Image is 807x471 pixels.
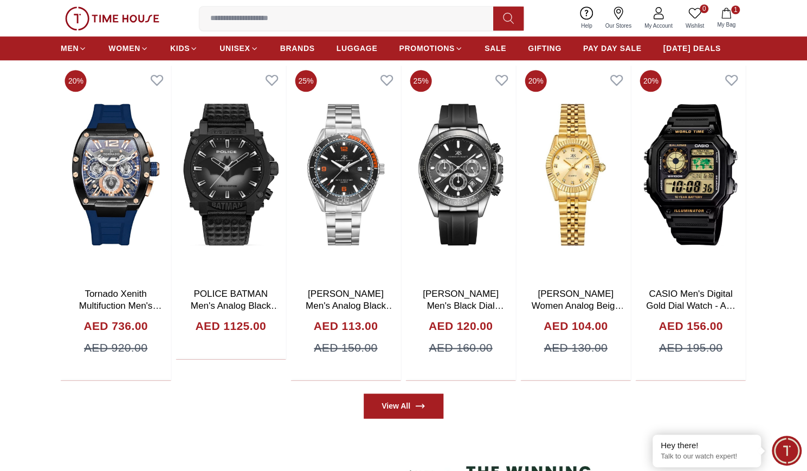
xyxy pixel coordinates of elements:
div: Hey there! [661,440,753,451]
a: 0Wishlist [679,4,711,32]
div: Chat Widget [772,436,802,466]
a: [PERSON_NAME] Women Analog Beige Dial Watch - K22536-GBGC [532,289,624,335]
span: 1 [731,5,740,14]
a: Help [574,4,599,32]
span: PAY DAY SALE [583,43,642,54]
span: LUGGAGE [337,43,378,54]
span: 25% [410,70,431,92]
span: WOMEN [108,43,140,54]
a: Our Stores [599,4,638,32]
a: POLICE BATMAN Men's Analog Black Dial Watch - PEWGD0022601 [191,289,280,335]
p: Talk to our watch expert! [661,452,753,461]
span: AED 160.00 [429,339,492,357]
a: WOMEN [108,39,149,58]
h4: AED 113.00 [314,317,378,335]
span: 20% [65,70,87,92]
h4: AED 156.00 [658,317,722,335]
span: AED 130.00 [544,339,608,357]
span: 25% [295,70,317,92]
span: SALE [485,43,506,54]
a: [PERSON_NAME] Men's Black Dial Chrono & Multi Function Watch - K23149-SSBB [423,289,503,347]
h4: AED 736.00 [83,317,147,335]
a: CASIO Men's Digital Gold Dial Watch - AE-1200WH-1B [646,289,735,323]
span: My Bag [713,21,740,29]
img: ... [65,7,159,30]
img: POLICE BATMAN Men's Analog Black Dial Watch - PEWGD0022601 [176,66,286,283]
img: Kenneth Scott Men's Black Dial Chrono & Multi Function Watch - K23149-SSBB [405,66,515,283]
span: MEN [61,43,79,54]
img: Tornado Xenith Multifuction Men's Blue Dial Multi Function Watch - T23105-BSNNK [61,66,171,283]
a: MEN [61,39,87,58]
a: UNISEX [219,39,258,58]
span: Our Stores [601,22,636,30]
a: [PERSON_NAME] Men's Analog Black Dial Watch - K23024-SBSB [302,289,395,335]
a: Tornado Xenith Multifuction Men's Blue Dial Multi Function Watch - T23105-BSNNK [79,289,162,347]
span: UNISEX [219,43,250,54]
a: LUGGAGE [337,39,378,58]
a: PROMOTIONS [399,39,463,58]
a: [DATE] DEALS [663,39,721,58]
img: Kenneth Scott Men's Analog Black Dial Watch - K23024-SBSB [290,66,401,283]
span: AED 920.00 [84,339,147,357]
a: PAY DAY SALE [583,39,642,58]
span: GIFTING [528,43,561,54]
span: AED 195.00 [659,339,722,357]
span: 0 [700,4,708,13]
h4: AED 104.00 [544,317,608,335]
span: 20% [525,70,547,92]
h4: AED 120.00 [429,317,493,335]
span: KIDS [170,43,190,54]
span: 20% [640,70,662,92]
span: My Account [640,22,677,30]
a: View All [364,393,443,418]
a: BRANDS [280,39,315,58]
span: [DATE] DEALS [663,43,721,54]
img: Kenneth Scott Women Analog Beige Dial Watch - K22536-GBGC [521,66,631,283]
a: SALE [485,39,506,58]
span: AED 150.00 [314,339,377,357]
img: CASIO Men's Digital Gold Dial Watch - AE-1200WH-1B [636,66,746,283]
h4: AED 1125.00 [195,317,266,335]
a: GIFTING [528,39,561,58]
button: 1My Bag [711,5,742,31]
span: Help [577,22,597,30]
span: Wishlist [681,22,708,30]
span: BRANDS [280,43,315,54]
span: PROMOTIONS [399,43,455,54]
a: KIDS [170,39,198,58]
